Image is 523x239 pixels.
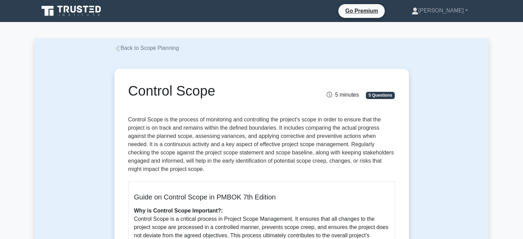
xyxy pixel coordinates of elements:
[128,116,395,176] p: Control Scope is the process of monitoring and controlling the project's scope in order to ensure...
[327,92,359,98] span: 5 minutes
[395,4,484,18] a: [PERSON_NAME]
[128,83,303,99] h1: Control Scope
[341,7,382,15] a: Go Premium
[115,45,179,51] a: Back to Scope Planning
[134,208,223,214] b: Why is Control Scope Important?:
[366,92,395,99] span: 5 Questions
[134,193,389,201] h5: Guide on Control Scope in PMBOK 7th Edition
